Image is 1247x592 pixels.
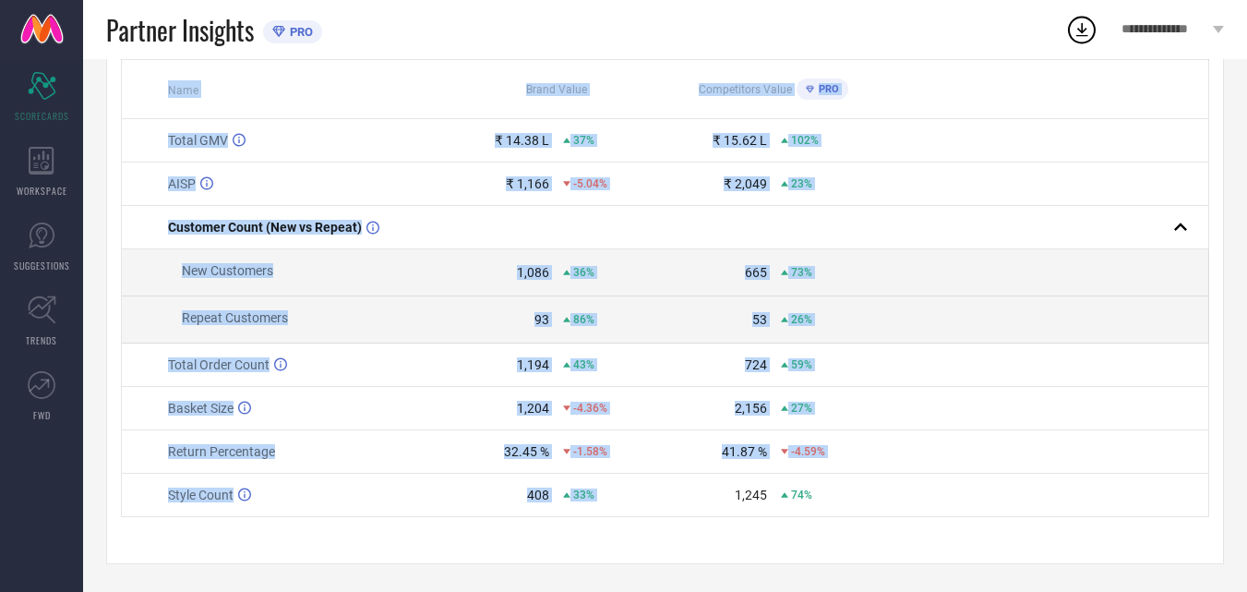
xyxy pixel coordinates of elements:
div: 1,086 [517,265,549,280]
span: Customer Count (New vs Repeat) [168,220,362,235]
span: SUGGESTIONS [14,259,70,272]
span: Brand Value [526,83,587,96]
span: 73% [791,266,812,279]
span: 37% [573,134,594,147]
span: 43% [573,358,594,371]
span: 26% [791,313,812,326]
span: -5.04% [573,177,607,190]
span: 102% [791,134,819,147]
span: 36% [573,266,594,279]
span: 86% [573,313,594,326]
span: 23% [791,177,812,190]
div: ₹ 1,166 [506,176,549,191]
span: Partner Insights [106,11,254,49]
div: 408 [527,488,549,502]
div: ₹ 2,049 [724,176,767,191]
div: ₹ 15.62 L [713,133,767,148]
span: WORKSPACE [17,184,67,198]
div: ₹ 14.38 L [495,133,549,148]
div: 665 [745,265,767,280]
span: -1.58% [573,445,607,458]
div: 53 [752,312,767,327]
div: 41.87 % [722,444,767,459]
div: 1,204 [517,401,549,416]
span: 74% [791,489,812,501]
span: SCORECARDS [15,109,69,123]
span: Repeat Customers [182,310,288,325]
div: 32.45 % [504,444,549,459]
span: TRENDS [26,333,57,347]
span: Competitors Value [699,83,792,96]
span: Total GMV [168,133,228,148]
span: Name [168,84,198,97]
span: Total Order Count [168,357,270,372]
div: 93 [534,312,549,327]
span: Style Count [168,488,234,502]
div: Open download list [1065,13,1098,46]
span: 33% [573,489,594,501]
span: FWD [33,408,51,422]
div: 1,245 [735,488,767,502]
span: PRO [814,83,839,95]
span: -4.36% [573,402,607,415]
div: 1,194 [517,357,549,372]
span: AISP [168,176,196,191]
div: 2,156 [735,401,767,416]
div: 724 [745,357,767,372]
span: Basket Size [168,401,234,416]
span: 27% [791,402,812,415]
span: PRO [285,25,313,39]
span: New Customers [182,263,273,278]
span: 59% [791,358,812,371]
span: Return Percentage [168,444,275,459]
span: -4.59% [791,445,825,458]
